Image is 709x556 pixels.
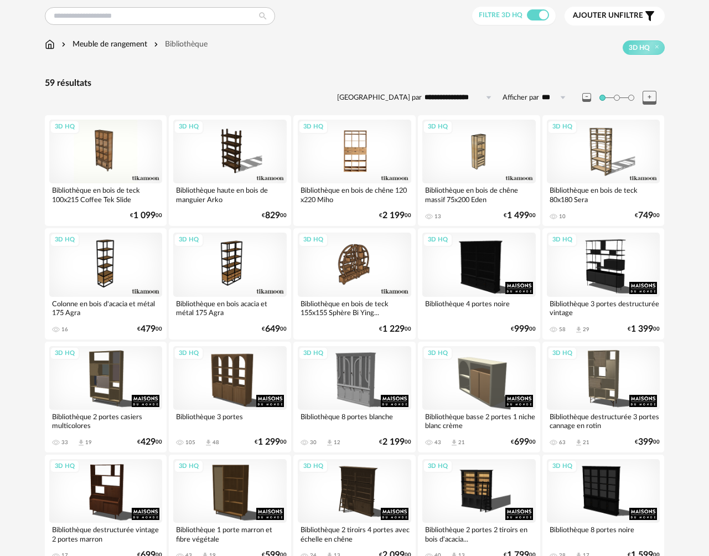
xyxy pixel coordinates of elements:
[559,326,566,333] div: 58
[173,410,287,432] div: Bibliothèque 3 portes
[298,410,411,432] div: Bibliothèque 8 portes blanche
[423,233,453,247] div: 3D HQ
[173,297,287,319] div: Bibliothèque en bois acacia et métal 175 Agra
[50,233,80,247] div: 3D HQ
[50,347,80,361] div: 3D HQ
[575,439,583,447] span: Download icon
[514,439,529,446] span: 699
[559,439,566,446] div: 63
[49,410,163,432] div: Bibliothèque 2 portes casiers multicolores
[635,212,660,219] div: € 00
[185,439,195,446] div: 105
[547,233,577,247] div: 3D HQ
[258,439,280,446] span: 1 299
[130,212,162,219] div: € 00
[573,11,643,20] span: filtre
[629,43,650,52] span: 3D HQ
[547,183,660,205] div: Bibliothèque en bois de teck 80x180 Sera
[547,410,660,432] div: Bibliothèque destructurée 3 portes cannage en rotin
[547,523,660,545] div: Bibliothèque 8 portes noire
[423,460,453,473] div: 3D HQ
[382,212,405,219] span: 2 199
[379,439,411,446] div: € 00
[418,115,540,226] a: 3D HQ Bibliothèque en bois de chêne massif 75x200 Eden 13 €1 49900
[213,439,219,446] div: 48
[547,347,577,361] div: 3D HQ
[434,439,441,446] div: 43
[45,115,167,226] a: 3D HQ Bibliothèque en bois de teck 100x215 Coffee Tek Slide €1 09900
[137,326,162,333] div: € 00
[631,326,653,333] span: 1 399
[173,183,287,205] div: Bibliothèque haute en bois de manguier Arko
[45,39,55,50] img: svg+xml;base64,PHN2ZyB3aWR0aD0iMTYiIGhlaWdodD0iMTciIHZpZXdCb3g9IjAgMCAxNiAxNyIgZmlsbD0ibm9uZSIgeG...
[379,326,411,333] div: € 00
[565,7,665,25] button: Ajouter unfiltre Filter icon
[547,120,577,134] div: 3D HQ
[638,439,653,446] span: 399
[547,460,577,473] div: 3D HQ
[174,460,204,473] div: 3D HQ
[61,439,68,446] div: 33
[50,460,80,473] div: 3D HQ
[503,93,539,102] label: Afficher par
[141,439,156,446] span: 429
[298,347,328,361] div: 3D HQ
[49,183,163,205] div: Bibliothèque en bois de teck 100x215 Coffee Tek Slide
[635,439,660,446] div: € 00
[507,212,529,219] span: 1 499
[293,342,416,452] a: 3D HQ Bibliothèque 8 portes blanche 30 Download icon 12 €2 19900
[310,439,317,446] div: 30
[45,78,665,89] div: 59 résultats
[379,212,411,219] div: € 00
[422,297,536,319] div: Bibliothèque 4 portes noire
[638,212,653,219] span: 749
[418,342,540,452] a: 3D HQ Bibliothèque basse 2 portes 1 niche blanc crème 43 Download icon 21 €69900
[169,228,291,339] a: 3D HQ Bibliothèque en bois acacia et métal 175 Agra €64900
[643,9,656,23] span: Filter icon
[418,228,540,339] a: 3D HQ Bibliothèque 4 portes noire €99900
[422,183,536,205] div: Bibliothèque en bois de chêne massif 75x200 Eden
[422,523,536,545] div: Bibliothèque 2 portes 2 tiroirs en bois d'acacia...
[450,439,458,447] span: Download icon
[511,326,536,333] div: € 00
[458,439,465,446] div: 21
[382,439,405,446] span: 2 199
[298,460,328,473] div: 3D HQ
[423,347,453,361] div: 3D HQ
[204,439,213,447] span: Download icon
[434,213,441,220] div: 13
[298,183,411,205] div: Bibliothèque en bois de chêne 120 x220 Miho
[423,120,453,134] div: 3D HQ
[265,212,280,219] span: 829
[50,120,80,134] div: 3D HQ
[61,326,68,333] div: 16
[575,326,583,334] span: Download icon
[542,228,665,339] a: 3D HQ Bibliothèque 3 portes destructurée vintage 58 Download icon 29 €1 39900
[583,439,589,446] div: 21
[514,326,529,333] span: 999
[293,228,416,339] a: 3D HQ Bibliothèque en bois de teck 155x155 Sphère Bi Ying... €1 22900
[293,115,416,226] a: 3D HQ Bibliothèque en bois de chêne 120 x220 Miho €2 19900
[298,120,328,134] div: 3D HQ
[262,212,287,219] div: € 00
[133,212,156,219] span: 1 099
[45,228,167,339] a: 3D HQ Colonne en bois d'acacia et métal 175 Agra 16 €47900
[49,297,163,319] div: Colonne en bois d'acacia et métal 175 Agra
[59,39,68,50] img: svg+xml;base64,PHN2ZyB3aWR0aD0iMTYiIGhlaWdodD0iMTYiIHZpZXdCb3g9IjAgMCAxNiAxNiIgZmlsbD0ibm9uZSIgeG...
[382,326,405,333] span: 1 229
[141,326,156,333] span: 479
[334,439,340,446] div: 12
[265,326,280,333] span: 649
[169,115,291,226] a: 3D HQ Bibliothèque haute en bois de manguier Arko €82900
[298,233,328,247] div: 3D HQ
[337,93,422,102] label: [GEOGRAPHIC_DATA] par
[325,439,334,447] span: Download icon
[174,347,204,361] div: 3D HQ
[298,297,411,319] div: Bibliothèque en bois de teck 155x155 Sphère Bi Ying...
[85,439,92,446] div: 19
[422,410,536,432] div: Bibliothèque basse 2 portes 1 niche blanc crème
[262,326,287,333] div: € 00
[49,523,163,545] div: Bibliothèque destructurée vintage 2 portes marron
[547,297,660,319] div: Bibliothèque 3 portes destructurée vintage
[573,12,619,19] span: Ajouter un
